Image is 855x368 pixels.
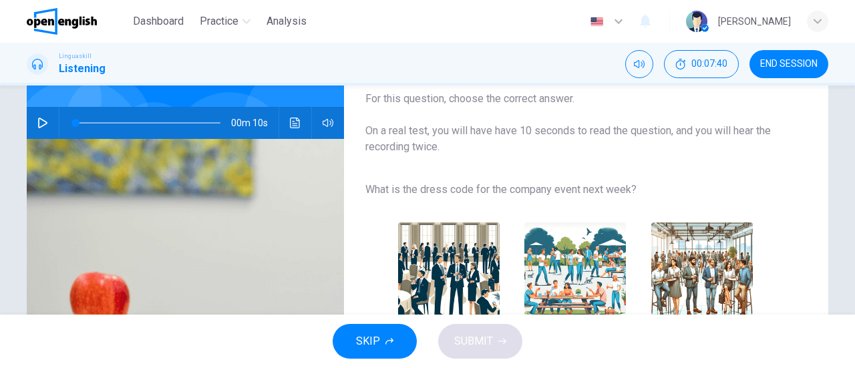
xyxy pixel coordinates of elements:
img: OpenEnglish logo [27,8,97,35]
span: Dashboard [133,13,184,29]
span: 00m 10s [231,107,279,139]
button: END SESSION [749,50,828,78]
span: 00:07:40 [691,59,727,69]
img: B [524,222,626,324]
span: Linguaskill [59,51,92,61]
span: On a real test, you will have have 10 seconds to read the question, and you will hear the recordi... [365,123,786,155]
button: Analysis [261,9,312,33]
span: For this question, choose the correct answer. [365,91,786,107]
img: Profile picture [686,11,707,32]
div: Hide [664,50,739,78]
span: END SESSION [760,59,818,69]
a: OpenEnglish logo [27,8,128,35]
button: C [645,216,759,362]
h1: Listening [59,61,106,77]
img: C [651,222,753,324]
div: Mute [625,50,653,78]
div: [PERSON_NAME] [718,13,791,29]
span: SKIP [356,332,380,351]
span: Practice [200,13,238,29]
button: Click to see the audio transcription [285,107,306,139]
span: Analysis [267,13,307,29]
button: Practice [194,9,256,33]
img: A [398,222,500,324]
button: 00:07:40 [664,50,739,78]
button: Dashboard [128,9,189,33]
span: What is the dress code for the company event next week? [365,182,786,198]
button: B [518,216,632,362]
img: en [588,17,605,27]
button: A [392,216,506,362]
button: SKIP [333,324,417,359]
